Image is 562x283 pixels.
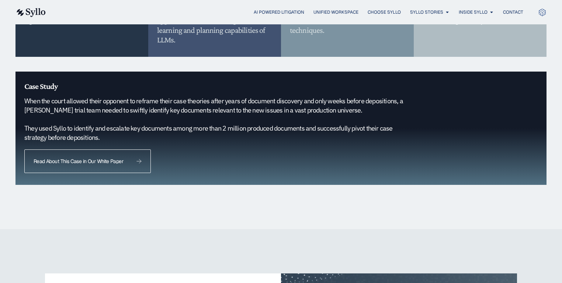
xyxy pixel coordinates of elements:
[410,9,443,15] a: Syllo Stories
[368,9,401,15] a: Choose Syllo
[60,9,523,16] nav: Menu
[459,9,488,15] a: Inside Syllo
[503,9,523,15] a: Contact
[24,97,414,142] h5: When the court allowed their opponent to reframe their case theories after years of document disc...
[15,8,46,17] img: syllo
[313,9,358,15] a: Unified Workspace
[24,82,58,91] span: Case Study
[60,9,523,16] div: Menu Toggle
[254,9,304,15] a: AI Powered Litigation
[24,149,151,173] a: Read About This Case in Our White Paper
[34,159,123,164] span: Read About This Case in Our White Paper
